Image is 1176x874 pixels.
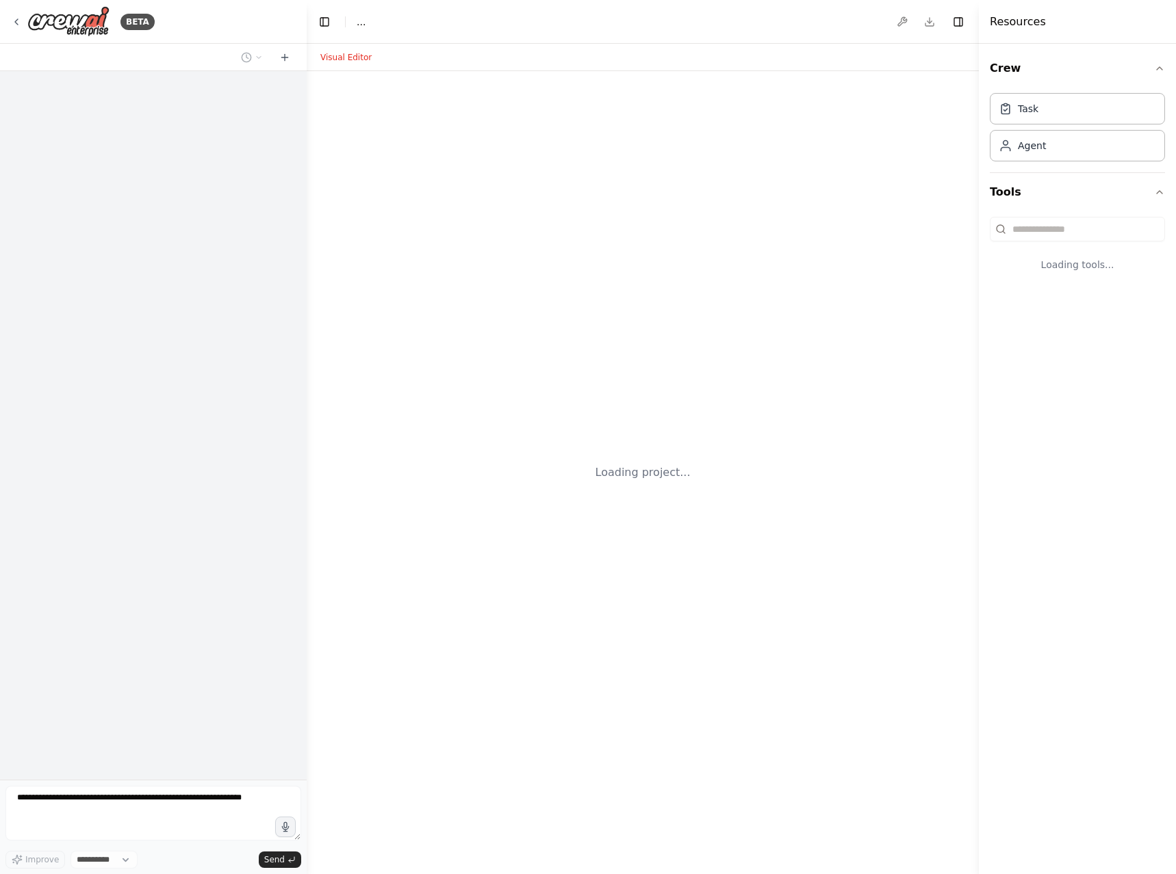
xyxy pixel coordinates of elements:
[275,817,296,837] button: Click to speak your automation idea
[5,851,65,869] button: Improve
[949,12,968,31] button: Hide right sidebar
[990,49,1165,88] button: Crew
[274,49,296,66] button: Start a new chat
[27,6,110,37] img: Logo
[312,49,380,66] button: Visual Editor
[990,173,1165,211] button: Tools
[235,49,268,66] button: Switch to previous chat
[1018,139,1046,153] div: Agent
[990,14,1046,30] h4: Resources
[315,12,334,31] button: Hide left sidebar
[990,88,1165,172] div: Crew
[357,15,366,29] span: ...
[990,211,1165,293] div: Tools
[596,464,691,481] div: Loading project...
[1018,102,1038,116] div: Task
[357,15,366,29] nav: breadcrumb
[25,854,59,865] span: Improve
[990,247,1165,282] div: Loading tools...
[120,14,155,30] div: BETA
[264,854,285,865] span: Send
[259,851,301,868] button: Send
